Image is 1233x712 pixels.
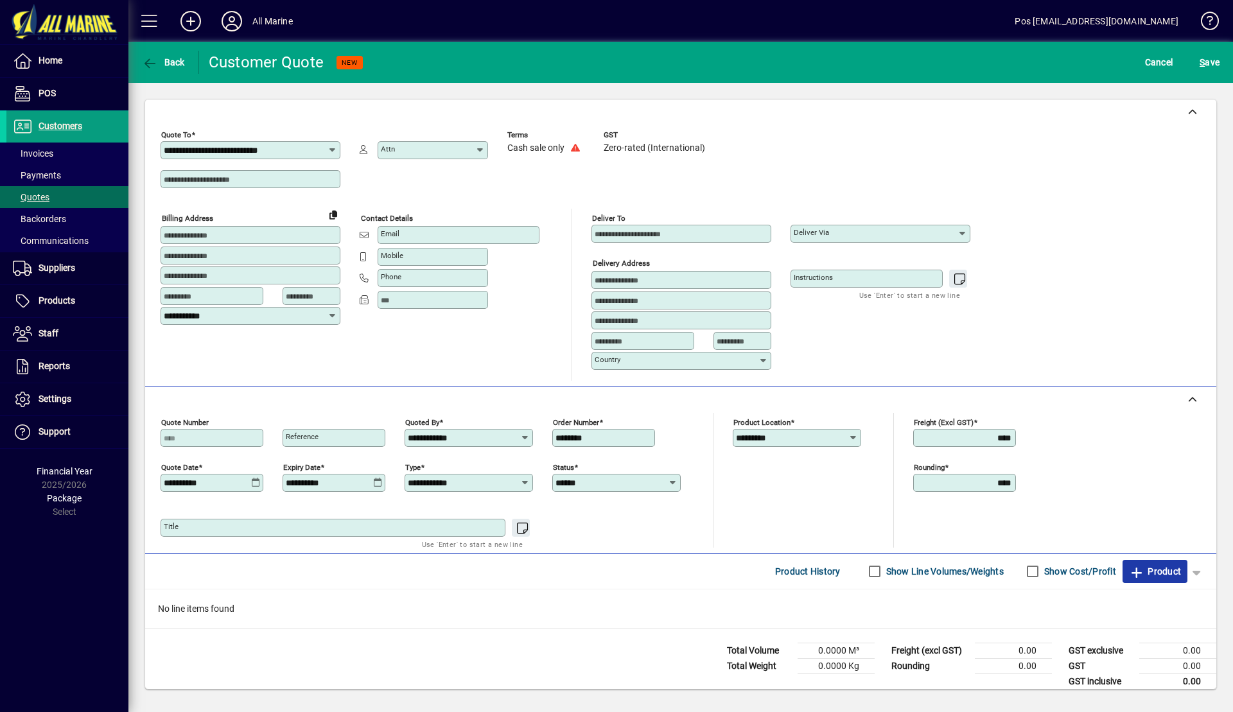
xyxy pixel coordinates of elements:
button: Copy to Delivery address [323,204,344,225]
span: Customers [39,121,82,131]
mat-hint: Use 'Enter' to start a new line [422,537,523,551]
span: Package [47,493,82,503]
span: Cash sale only [507,143,564,153]
mat-label: Instructions [794,273,833,282]
button: Profile [211,10,252,33]
a: Products [6,285,128,317]
span: Suppliers [39,263,75,273]
a: Reports [6,351,128,383]
a: Knowledge Base [1191,3,1217,44]
td: Rounding [885,658,975,673]
span: Product [1129,561,1181,582]
span: Product History [775,561,841,582]
span: Back [142,57,185,67]
div: Pos [EMAIL_ADDRESS][DOMAIN_NAME] [1015,11,1178,31]
td: Total Weight [721,658,798,673]
button: Back [139,51,188,74]
td: 0.00 [1139,643,1216,658]
div: All Marine [252,11,293,31]
a: Payments [6,164,128,186]
td: GST exclusive [1062,643,1139,658]
a: Suppliers [6,252,128,284]
span: Communications [13,236,89,246]
mat-label: Title [164,522,179,531]
td: 0.00 [1139,658,1216,673]
label: Show Line Volumes/Weights [884,565,1004,578]
button: Save [1196,51,1223,74]
td: 0.00 [1139,673,1216,690]
mat-label: Order number [553,417,599,426]
span: Products [39,295,75,306]
mat-label: Email [381,229,399,238]
button: Add [170,10,211,33]
span: Payments [13,170,61,180]
mat-label: Country [595,355,620,364]
a: Communications [6,230,128,252]
span: Backorders [13,214,66,224]
td: Freight (excl GST) [885,643,975,658]
span: Invoices [13,148,53,159]
mat-label: Freight (excl GST) [914,417,974,426]
span: NEW [342,58,358,67]
div: No line items found [145,589,1216,629]
mat-label: Deliver via [794,228,829,237]
span: GST [604,131,705,139]
span: Reports [39,361,70,371]
span: Financial Year [37,466,92,476]
label: Show Cost/Profit [1042,565,1116,578]
mat-label: Reference [286,432,319,441]
td: 0.0000 M³ [798,643,875,658]
button: Cancel [1142,51,1176,74]
mat-label: Type [405,462,421,471]
mat-label: Quote date [161,462,198,471]
a: Backorders [6,208,128,230]
td: 0.00 [975,658,1052,673]
mat-label: Quoted by [405,417,439,426]
mat-label: Rounding [914,462,945,471]
mat-label: Attn [381,144,395,153]
mat-label: Deliver To [592,214,625,223]
td: 0.0000 Kg [798,658,875,673]
app-page-header-button: Back [128,51,199,74]
span: S [1200,57,1205,67]
span: Settings [39,394,71,404]
a: Settings [6,383,128,415]
span: Zero-rated (International) [604,143,705,153]
button: Product History [770,560,846,583]
span: Home [39,55,62,65]
mat-label: Expiry date [283,462,320,471]
span: Cancel [1145,52,1173,73]
span: Support [39,426,71,437]
span: ave [1200,52,1220,73]
mat-hint: Use 'Enter' to start a new line [859,288,960,302]
span: Staff [39,328,58,338]
a: Quotes [6,186,128,208]
span: POS [39,88,56,98]
mat-label: Mobile [381,251,403,260]
td: GST inclusive [1062,673,1139,690]
mat-label: Phone [381,272,401,281]
span: Terms [507,131,584,139]
a: POS [6,78,128,110]
td: GST [1062,658,1139,673]
button: Product [1123,560,1187,583]
mat-label: Product location [733,417,791,426]
td: 0.00 [975,643,1052,658]
a: Support [6,416,128,448]
mat-label: Quote To [161,130,191,139]
div: Customer Quote [209,52,324,73]
td: Total Volume [721,643,798,658]
a: Invoices [6,143,128,164]
mat-label: Quote number [161,417,209,426]
a: Staff [6,318,128,350]
span: Quotes [13,192,49,202]
mat-label: Status [553,462,574,471]
a: Home [6,45,128,77]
